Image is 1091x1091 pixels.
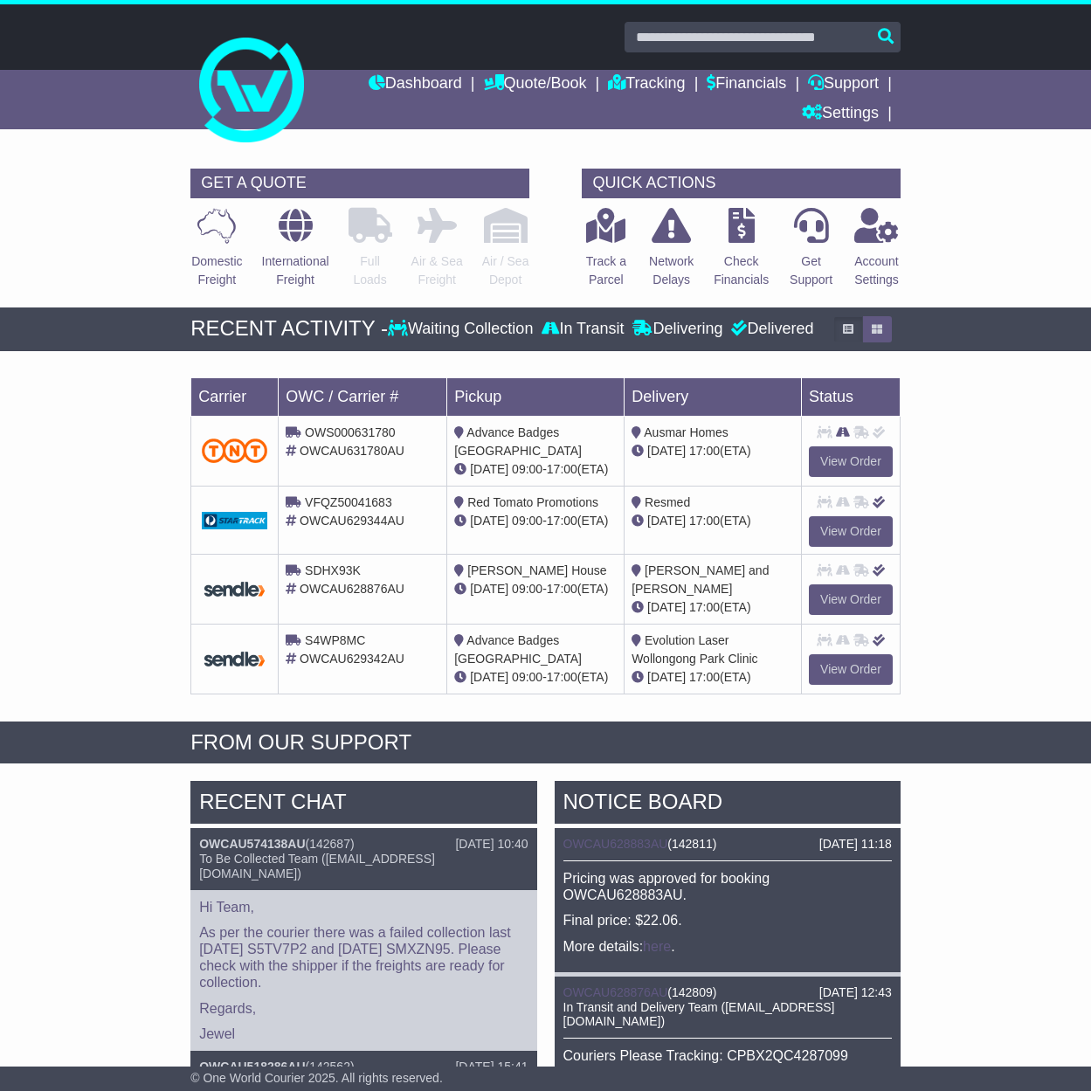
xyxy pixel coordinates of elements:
[628,320,727,339] div: Delivering
[563,837,668,851] a: OWCAU628883AU
[262,252,329,289] p: International Freight
[467,495,598,509] span: Red Tomato Promotions
[199,1060,305,1074] a: OWCAU518286AU
[632,598,794,617] div: (ETA)
[689,514,720,528] span: 17:00
[632,563,769,596] span: [PERSON_NAME] and [PERSON_NAME]
[300,444,404,458] span: OWCAU631780AU
[482,252,529,289] p: Air / Sea Depot
[512,670,542,684] span: 09:00
[645,495,690,509] span: Resmed
[632,442,794,460] div: (ETA)
[563,912,892,929] p: Final price: $22.06.
[191,377,279,416] td: Carrier
[470,514,508,528] span: [DATE]
[644,425,728,439] span: Ausmar Homes
[388,320,537,339] div: Waiting Collection
[647,444,686,458] span: [DATE]
[625,377,802,416] td: Delivery
[411,252,463,289] p: Air & Sea Freight
[454,668,617,687] div: - (ETA)
[202,438,267,462] img: TNT_Domestic.png
[305,495,392,509] span: VFQZ50041683
[309,1060,350,1074] span: 142562
[689,670,720,684] span: 17:00
[512,514,542,528] span: 09:00
[547,462,577,476] span: 17:00
[470,582,508,596] span: [DATE]
[714,252,769,289] p: Check Financials
[202,650,267,668] img: GetCarrierServiceDarkLogo
[454,512,617,530] div: - (ETA)
[632,633,757,666] span: Evolution Laser Wollongong Park Clinic
[689,444,720,458] span: 17:00
[190,781,536,828] div: RECENT CHAT
[202,580,267,598] img: GetCarrierServiceDarkLogo
[199,837,305,851] a: OWCAU574138AU
[305,425,396,439] span: OWS000631780
[369,70,462,100] a: Dashboard
[819,837,892,852] div: [DATE] 11:18
[585,207,627,299] a: Track aParcel
[689,600,720,614] span: 17:00
[455,837,528,852] div: [DATE] 10:40
[190,169,529,198] div: GET A QUOTE
[512,582,542,596] span: 09:00
[563,870,892,903] p: Pricing was approved for booking OWCAU628883AU.
[547,582,577,596] span: 17:00
[199,899,528,915] p: Hi Team,
[547,514,577,528] span: 17:00
[802,377,901,416] td: Status
[470,462,508,476] span: [DATE]
[537,320,628,339] div: In Transit
[563,985,892,1000] div: ( )
[454,633,582,666] span: Advance Badges [GEOGRAPHIC_DATA]
[643,939,671,954] a: here
[305,563,361,577] span: SDHX93K
[190,207,243,299] a: DomesticFreight
[672,837,713,851] span: 142811
[300,652,404,666] span: OWCAU629342AU
[672,985,713,999] span: 142809
[727,320,813,339] div: Delivered
[802,100,879,129] a: Settings
[632,512,794,530] div: (ETA)
[454,425,582,458] span: Advance Badges [GEOGRAPHIC_DATA]
[854,252,899,289] p: Account Settings
[467,563,607,577] span: [PERSON_NAME] House
[190,1071,443,1085] span: © One World Courier 2025. All rights reserved.
[300,514,404,528] span: OWCAU629344AU
[632,668,794,687] div: (ETA)
[199,837,528,852] div: ( )
[454,580,617,598] div: - (ETA)
[191,252,242,289] p: Domestic Freight
[809,654,893,685] a: View Order
[300,582,404,596] span: OWCAU628876AU
[647,600,686,614] span: [DATE]
[563,1000,835,1029] span: In Transit and Delivery Team ([EMAIL_ADDRESS][DOMAIN_NAME])
[199,924,528,991] p: As per the courier there was a failed collection last [DATE] S5TV7P2 and [DATE] SMXZN95. Please c...
[190,730,901,756] div: FROM OUR SUPPORT
[853,207,900,299] a: AccountSettings
[563,938,892,955] p: More details: .
[819,985,892,1000] div: [DATE] 12:43
[586,252,626,289] p: Track a Parcel
[309,837,350,851] span: 142687
[202,512,267,529] img: GetCarrierServiceDarkLogo
[349,252,392,289] p: Full Loads
[563,985,668,999] a: OWCAU628876AU
[279,377,447,416] td: OWC / Carrier #
[648,207,694,299] a: NetworkDelays
[305,633,365,647] span: S4WP8MC
[447,377,625,416] td: Pickup
[713,207,770,299] a: CheckFinancials
[199,1060,528,1074] div: ( )
[808,70,879,100] a: Support
[199,1000,528,1017] p: Regards,
[809,584,893,615] a: View Order
[261,207,330,299] a: InternationalFreight
[547,670,577,684] span: 17:00
[199,852,435,880] span: To Be Collected Team ([EMAIL_ADDRESS][DOMAIN_NAME])
[647,670,686,684] span: [DATE]
[649,252,694,289] p: Network Delays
